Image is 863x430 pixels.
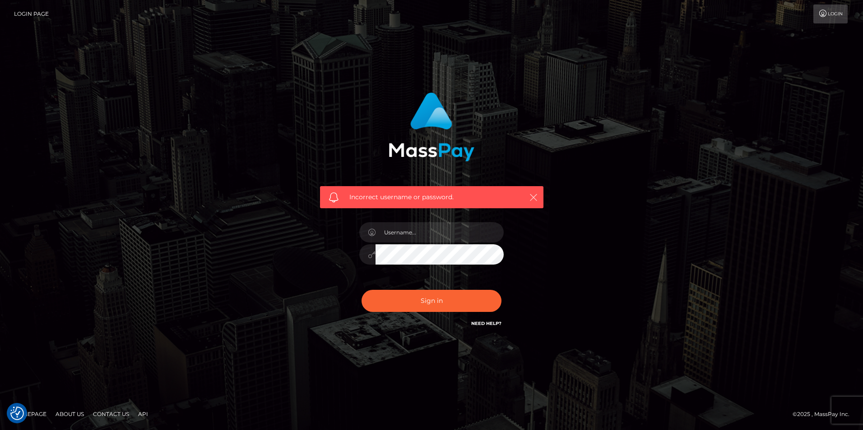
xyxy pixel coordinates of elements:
[10,407,24,420] img: Revisit consent button
[389,92,474,161] img: MassPay Login
[135,407,152,421] a: API
[349,192,514,202] span: Incorrect username or password.
[813,5,848,23] a: Login
[10,407,50,421] a: Homepage
[10,407,24,420] button: Consent Preferences
[89,407,133,421] a: Contact Us
[14,5,49,23] a: Login Page
[362,290,501,312] button: Sign in
[793,409,856,419] div: © 2025 , MassPay Inc.
[52,407,88,421] a: About Us
[471,320,501,326] a: Need Help?
[376,222,504,242] input: Username...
